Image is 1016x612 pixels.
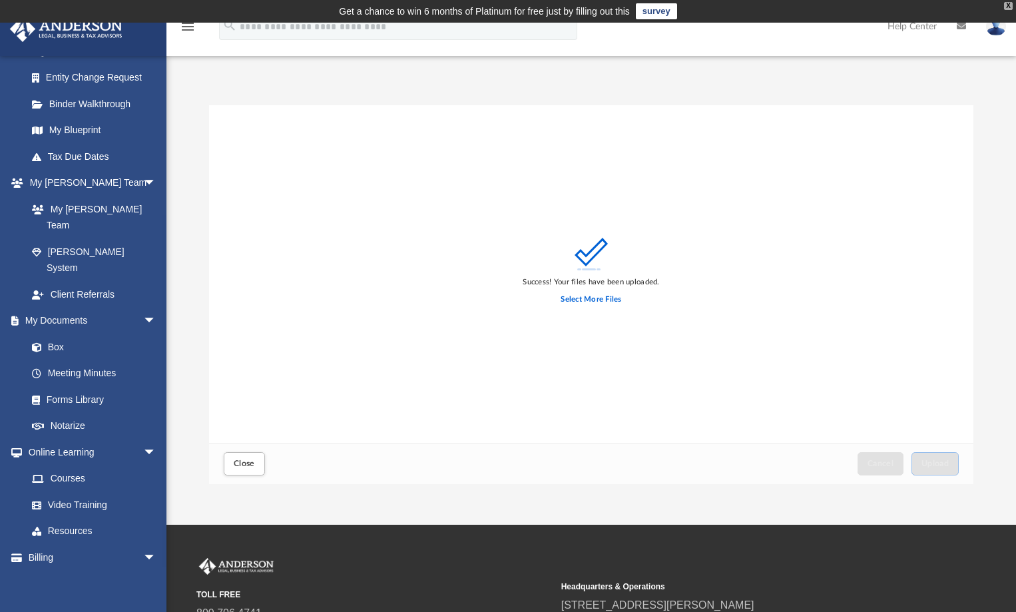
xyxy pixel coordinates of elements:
div: Get a chance to win 6 months of Platinum for free just by filling out this [339,3,630,19]
div: Upload [209,105,973,484]
span: arrow_drop_down [143,308,170,335]
small: Headquarters & Operations [561,581,917,593]
button: Upload [911,452,959,475]
img: User Pic [986,17,1006,36]
i: search [222,18,237,33]
span: Upload [921,459,949,467]
a: Binder Walkthrough [19,91,176,117]
a: My Blueprint [19,117,170,144]
a: Tax Due Dates [19,143,176,170]
a: menu [180,25,196,35]
small: TOLL FREE [196,589,552,601]
span: arrow_drop_down [143,439,170,466]
span: Close [234,459,255,467]
a: My [PERSON_NAME] Teamarrow_drop_down [9,170,170,196]
i: menu [180,19,196,35]
a: Box [19,334,163,360]
a: survey [636,3,677,19]
a: Courses [19,465,170,492]
a: My Documentsarrow_drop_down [9,308,170,334]
span: arrow_drop_down [143,170,170,197]
a: [STREET_ADDRESS][PERSON_NAME] [561,599,754,611]
button: Cancel [858,452,904,475]
a: Forms Library [19,386,163,413]
div: Success! Your files have been uploaded. [523,276,659,288]
a: Client Referrals [19,281,170,308]
a: Online Learningarrow_drop_down [9,439,170,465]
a: Video Training [19,491,163,518]
a: [PERSON_NAME] System [19,238,170,281]
a: Meeting Minutes [19,360,170,387]
span: Cancel [868,459,894,467]
label: Select More Files [561,294,621,306]
a: Resources [19,518,170,545]
button: Close [224,452,265,475]
a: My [PERSON_NAME] Team [19,196,163,238]
div: close [1004,2,1013,10]
img: Anderson Advisors Platinum Portal [196,558,276,575]
span: arrow_drop_down [143,544,170,571]
img: Anderson Advisors Platinum Portal [6,16,127,42]
a: Notarize [19,413,170,440]
a: Entity Change Request [19,65,176,91]
a: Billingarrow_drop_down [9,544,176,571]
